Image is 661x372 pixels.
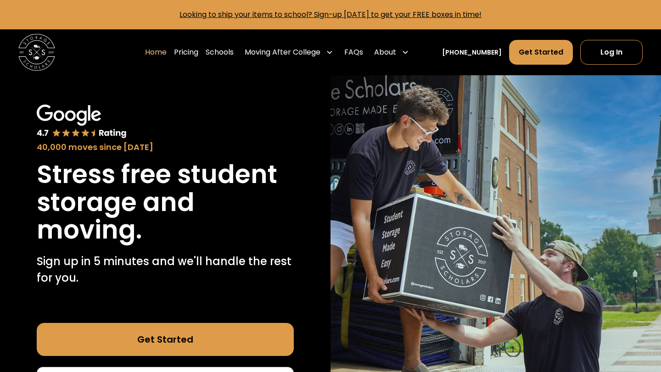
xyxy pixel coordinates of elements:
a: FAQs [344,39,363,65]
a: Home [145,39,167,65]
a: Looking to ship your items to school? Sign-up [DATE] to get your FREE boxes in time! [179,9,482,20]
p: Sign up in 5 minutes and we'll handle the rest for you. [37,253,294,286]
div: About [370,39,413,65]
h1: Stress free student storage and moving. [37,161,294,244]
a: Pricing [174,39,198,65]
img: Google 4.7 star rating [37,105,127,139]
div: Moving After College [245,47,320,58]
img: Storage Scholars main logo [18,34,55,71]
a: Schools [206,39,234,65]
div: 40,000 moves since [DATE] [37,141,294,153]
a: Log In [580,40,643,65]
a: Get Started [509,40,573,65]
div: About [374,47,396,58]
a: Get Started [37,323,294,356]
a: [PHONE_NUMBER] [442,48,502,57]
div: Moving After College [241,39,337,65]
